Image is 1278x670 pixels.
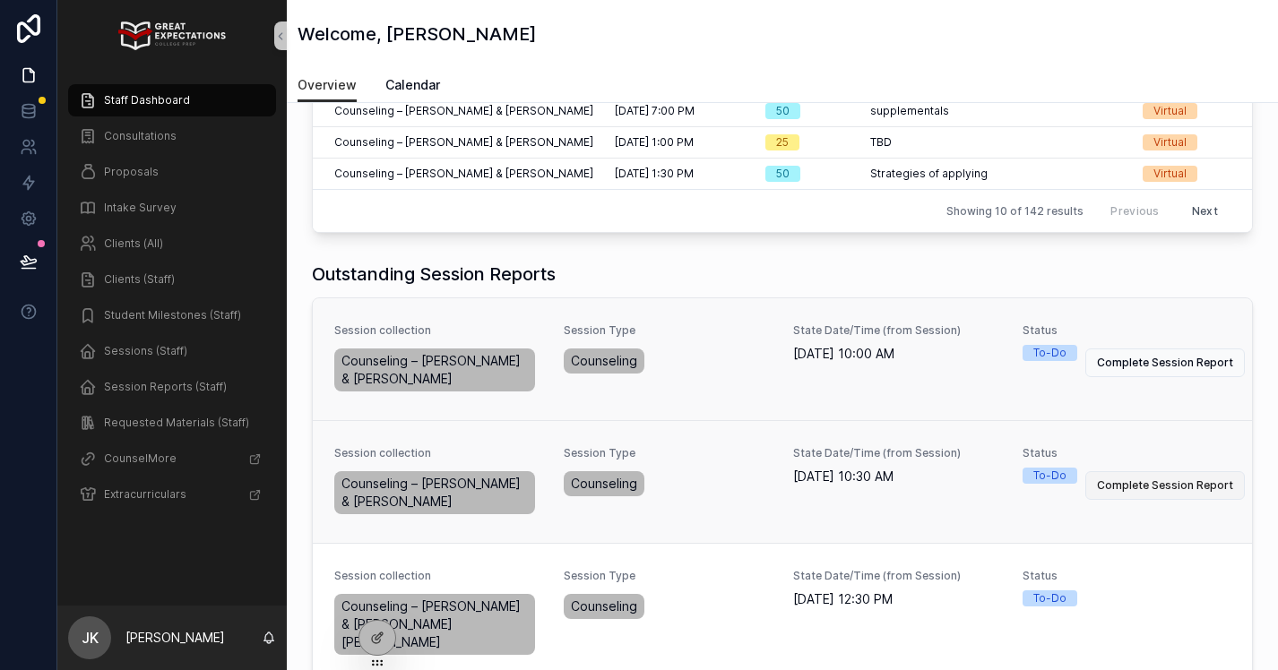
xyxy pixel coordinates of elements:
[104,165,159,179] span: Proposals
[793,569,1001,583] span: State Date/Time (from Session)
[104,129,177,143] span: Consultations
[1085,348,1245,377] button: Complete Session Report
[104,451,177,466] span: CounselMore
[793,446,1001,460] span: State Date/Time (from Session)
[334,446,542,460] span: Session collection
[341,352,528,388] span: Counseling – [PERSON_NAME] & [PERSON_NAME]
[104,93,190,107] span: Staff Dashboard
[104,236,163,251] span: Clients (All)
[870,135,892,150] span: TBD
[1033,590,1066,606] div: To-Do
[1153,134,1187,150] div: Virtual
[1033,468,1066,484] div: To-Do
[946,204,1084,219] span: Showing 10 of 142 results
[68,120,276,152] a: Consultations
[68,84,276,116] a: Staff Dashboard
[564,446,772,460] span: Session Type
[68,335,276,367] a: Sessions (Staff)
[1179,197,1231,225] button: Next
[793,345,1001,363] span: [DATE] 10:00 AM
[793,468,1001,485] span: [DATE] 10:30 AM
[1023,569,1231,583] span: Status
[104,487,186,502] span: Extracurriculars
[385,76,440,94] span: Calendar
[104,201,177,215] span: Intake Survey
[334,167,593,181] span: Counseling – [PERSON_NAME] & [PERSON_NAME]
[385,69,440,105] a: Calendar
[776,134,789,150] div: 25
[68,478,276,511] a: Extracurriculars
[68,407,276,439] a: Requested Materials (Staff)
[334,104,593,118] span: Counseling – [PERSON_NAME] & [PERSON_NAME]
[1097,356,1233,370] span: Complete Session Report
[571,352,637,370] span: Counseling
[571,597,637,615] span: Counseling
[1097,478,1233,493] span: Complete Session Report
[68,442,276,475] a: CounselMore
[793,323,1001,338] span: State Date/Time (from Session)
[615,167,694,181] span: [DATE] 1:30 PM
[564,323,772,338] span: Session Type
[68,299,276,331] a: Student Milestones (Staff)
[776,166,790,182] div: 50
[68,228,276,260] a: Clients (All)
[1023,446,1231,460] span: Status
[1023,323,1231,338] span: Status
[312,262,556,287] h1: Outstanding Session Reports
[68,371,276,403] a: Session Reports (Staff)
[68,192,276,224] a: Intake Survey
[1085,471,1245,500] button: Complete Session Report
[615,135,694,150] span: [DATE] 1:00 PM
[1153,166,1187,182] div: Virtual
[118,21,225,50] img: App logo
[57,72,287,534] div: scrollable content
[298,69,357,103] a: Overview
[68,156,276,188] a: Proposals
[82,627,99,649] span: JK
[104,272,175,287] span: Clients (Staff)
[334,135,593,150] span: Counseling – [PERSON_NAME] & [PERSON_NAME]
[298,76,357,94] span: Overview
[68,263,276,296] a: Clients (Staff)
[615,104,695,118] span: [DATE] 7:00 PM
[793,590,1001,608] span: [DATE] 12:30 PM
[870,167,988,181] span: Strategies of applying
[125,629,225,647] p: [PERSON_NAME]
[341,475,528,511] span: Counseling – [PERSON_NAME] & [PERSON_NAME]
[104,344,187,358] span: Sessions (Staff)
[870,104,949,118] span: supplementals
[564,569,772,583] span: Session Type
[104,380,227,394] span: Session Reports (Staff)
[334,569,542,583] span: Session collection
[571,475,637,493] span: Counseling
[776,103,790,119] div: 50
[1033,345,1066,361] div: To-Do
[104,308,241,322] span: Student Milestones (Staff)
[298,21,536,47] h1: Welcome, [PERSON_NAME]
[1153,103,1187,119] div: Virtual
[334,323,542,338] span: Session collection
[341,597,528,651] span: Counseling – [PERSON_NAME] & [PERSON_NAME] [PERSON_NAME]
[104,416,249,430] span: Requested Materials (Staff)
